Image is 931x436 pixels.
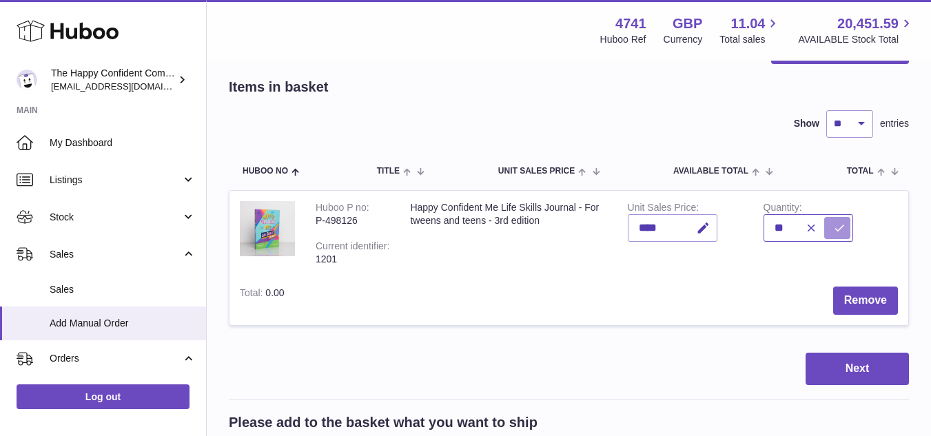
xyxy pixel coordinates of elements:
[50,352,181,365] span: Orders
[50,317,196,330] span: Add Manual Order
[51,81,203,92] span: [EMAIL_ADDRESS][DOMAIN_NAME]
[377,167,400,176] span: Title
[837,14,899,33] span: 20,451.59
[798,33,914,46] span: AVAILABLE Stock Total
[880,117,909,130] span: entries
[833,287,898,315] button: Remove
[50,211,181,224] span: Stock
[764,202,802,216] label: Quantity
[806,353,909,385] button: Next
[400,191,617,276] td: Happy Confident Me Life Skills Journal - For tweens and teens - 3rd edition
[673,167,748,176] span: AVAILABLE Total
[265,287,284,298] span: 0.00
[664,33,703,46] div: Currency
[798,14,914,46] a: 20,451.59 AVAILABLE Stock Total
[600,33,646,46] div: Huboo Ref
[628,202,699,216] label: Unit Sales Price
[719,33,781,46] span: Total sales
[316,214,389,227] div: P-498126
[730,14,765,33] span: 11.04
[229,78,329,96] h2: Items in basket
[794,117,819,130] label: Show
[50,136,196,149] span: My Dashboard
[316,202,369,216] div: Huboo P no
[240,201,295,256] img: Happy Confident Me Life Skills Journal - For tweens and teens - 3rd edition
[243,167,288,176] span: Huboo no
[50,174,181,187] span: Listings
[51,67,175,93] div: The Happy Confident Company
[316,253,389,266] div: 1201
[847,167,874,176] span: Total
[498,167,575,176] span: Unit Sales Price
[615,14,646,33] strong: 4741
[673,14,702,33] strong: GBP
[50,283,196,296] span: Sales
[316,240,389,255] div: Current identifier
[17,384,190,409] a: Log out
[50,248,181,261] span: Sales
[240,287,265,302] label: Total
[229,413,538,432] h2: Please add to the basket what you want to ship
[17,70,37,90] img: contact@happyconfident.com
[719,14,781,46] a: 11.04 Total sales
